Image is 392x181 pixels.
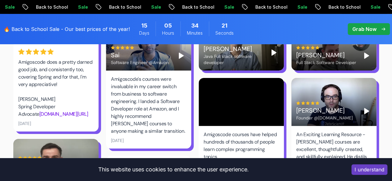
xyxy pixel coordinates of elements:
[141,21,148,30] span: 15 Days
[146,4,166,10] p: Sale
[250,4,292,10] p: Back to School
[351,164,387,175] button: Accept cookies
[73,4,93,10] p: Sale
[296,59,356,66] div: Full Stack Software Developer
[18,120,31,127] div: [DATE]
[204,45,264,53] div: [PERSON_NAME]
[292,4,312,10] p: Sale
[177,4,219,10] p: Back to School
[204,131,279,161] div: Amigoscode courses have helped hundreds of thousands of people learn complex programming topics
[296,106,353,115] div: [PERSON_NAME]
[269,48,279,58] button: Play
[31,4,73,10] p: Back to School
[215,30,234,36] span: Seconds
[219,4,239,10] p: Sale
[191,21,199,30] span: 34 Minutes
[176,51,186,61] button: Play
[222,21,227,30] span: 21 Seconds
[352,25,377,33] p: Grab Now
[362,106,372,116] button: Play
[323,4,365,10] p: Back to School
[104,4,146,10] p: Back to School
[296,51,356,59] div: [PERSON_NAME]
[4,25,130,33] p: 🔥 Back to School Sale - Our best prices of the year!
[111,59,169,66] div: Software Engineer @Amazon
[365,4,385,10] p: Sale
[18,58,94,118] div: Amigoscode does a pretty darned good job, and consistently too, covering Spring and for that, I'm...
[204,53,264,66] div: Java Full stack software developer
[111,51,169,59] div: Sai
[187,30,203,36] span: Minutes
[39,111,88,117] a: [DOMAIN_NAME][URL]
[362,51,372,61] button: Play
[296,115,353,121] div: Founder @[DOMAIN_NAME]
[139,30,149,36] span: Days
[162,30,174,36] span: Hours
[111,137,124,144] div: [DATE]
[164,21,172,30] span: 5 Hours
[111,75,186,135] div: Amigoscode's courses were invaluable in my career switch from business to software engineering. I...
[5,163,342,176] div: This website uses cookies to enhance the user experience.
